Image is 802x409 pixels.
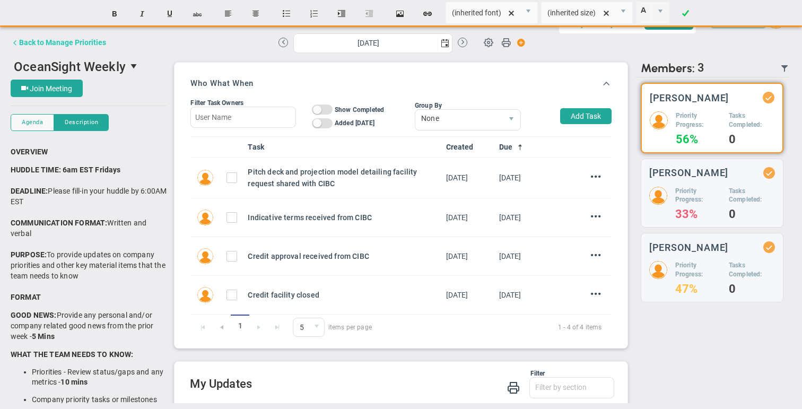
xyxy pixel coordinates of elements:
h4: 47% [675,284,721,294]
h5: Tasks Completed: [729,111,774,129]
button: Back to Manage Priorities [11,32,106,53]
strong: OVERVIEW [11,147,48,156]
strong: COMMUNICATION FORMAT: [11,219,107,227]
span: OceanSight Weekly [14,59,126,74]
div: Pitch deck and projection model detailing facility request shared with CIBC [248,166,437,190]
span: select [309,318,324,336]
span: select [437,34,452,53]
span: [DATE] [499,173,521,182]
div: Updated Status [765,94,772,101]
p: Please fill-in your huddle by 6:00AM EST Written and verbal To provide updates on company priorit... [11,164,167,302]
div: Updated Status [765,169,773,177]
button: Join Meeting [11,80,83,97]
button: Description [54,114,109,131]
span: Filter Updated Members [780,64,789,73]
img: Tyler Van Schoonhoven [197,248,213,264]
div: Indicative terms received from CIBC [248,212,437,223]
button: Indent [329,4,354,24]
div: Credit approval received from CIBC [248,250,437,262]
button: Underline [157,4,182,24]
img: 206891.Person.photo [649,261,667,279]
strong: PURPOSE: [11,250,47,259]
strong: WHAT THE TEAM NEEDS TO KNOW: [11,350,133,359]
h4: 0 [729,135,774,144]
img: Tyler Van Schoonhoven [197,210,213,225]
h3: [PERSON_NAME] [649,242,729,253]
span: FORMAT [11,293,41,301]
span: Action Button [512,36,526,50]
button: Insert hyperlink [415,4,440,24]
h3: [PERSON_NAME] [649,168,729,178]
div: Wed Aug 06 2025 12:33:29 GMT+0100 (British Summer Time) [446,250,491,262]
span: Added [DATE] [335,119,374,127]
img: Tyler Van Schoonhoven [197,170,213,186]
input: User Name [190,107,295,128]
div: Back to Manage Priorities [19,38,106,47]
span: [DATE] [499,213,521,222]
div: Filter Task Owners [190,99,295,107]
span: Show Completed [335,106,384,114]
span: Join Meeting [30,84,72,93]
span: select [502,110,520,130]
span: [DATE] [499,252,521,260]
img: 204746.Person.photo [650,111,668,129]
img: 204747.Person.photo [649,187,667,205]
h5: Priority Progress: [675,187,721,205]
h4: 56% [676,135,721,144]
span: 5 [293,318,309,336]
input: Font Size [542,2,615,23]
button: Insert unordered list [274,4,299,24]
a: Done! [673,4,698,24]
button: Strikethrough [185,4,210,24]
input: Filter by section [530,378,614,397]
input: Font Name [446,2,519,23]
button: Insert ordered list [301,4,327,24]
div: Group By [415,102,521,109]
span: None [415,110,502,128]
div: Filter [190,370,545,377]
button: Align text left [215,4,241,24]
span: select [126,57,144,75]
span: select [519,2,537,23]
div: Wed Aug 06 2025 12:34:03 GMT+0100 (British Summer Time) [446,289,491,301]
a: Due [499,143,544,151]
span: Current selected color is rgba(255, 255, 255, 0) [636,2,669,24]
strong: 10 mins [60,378,88,386]
h2: My Updates [190,377,614,393]
div: Wed Aug 06 2025 12:32:38 GMT+0100 (British Summer Time) [446,212,491,223]
h5: Priority Progress: [675,261,721,279]
button: Center text [243,4,268,24]
img: Tyler Van Schoonhoven [197,287,213,303]
button: Add Task [560,108,612,124]
span: Huddle Settings [478,32,499,52]
h5: Tasks Completed: [729,261,775,279]
span: Members: [641,61,695,75]
h5: Tasks Completed: [729,187,775,205]
h4: 0 [729,284,775,294]
strong: HUDDLE TIME: 6am EST Fridays [11,166,120,174]
button: Insert image [387,4,413,24]
strong: DEADLINE: [11,187,48,195]
button: Agenda [11,114,54,131]
p: Provide any personal and/or company related good news from the prior week - [11,310,167,342]
span: 1 - 4 of 4 items [385,321,602,334]
h4: 0 [729,210,775,219]
span: items per page [293,318,372,337]
span: select [614,2,632,23]
div: Credit facility closed [248,289,437,301]
button: Italic [129,4,155,24]
h4: 33% [675,210,721,219]
span: Print My Huddle Updates [507,380,520,394]
div: Updated Status [765,243,773,251]
span: Description [65,118,98,127]
li: Priorities - Review status/gaps and any metrics - [32,367,167,387]
span: select [651,2,669,23]
span: 3 [698,61,704,75]
span: Print Huddle [501,37,511,52]
strong: GOOD NEWS: [11,311,57,319]
span: Agenda [22,118,43,127]
a: Created [446,143,491,151]
div: Wed Aug 06 2025 12:32:12 GMT+0100 (British Summer Time) [446,172,491,184]
strong: 5 Mins [32,332,55,341]
h3: Who What When [190,79,254,88]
